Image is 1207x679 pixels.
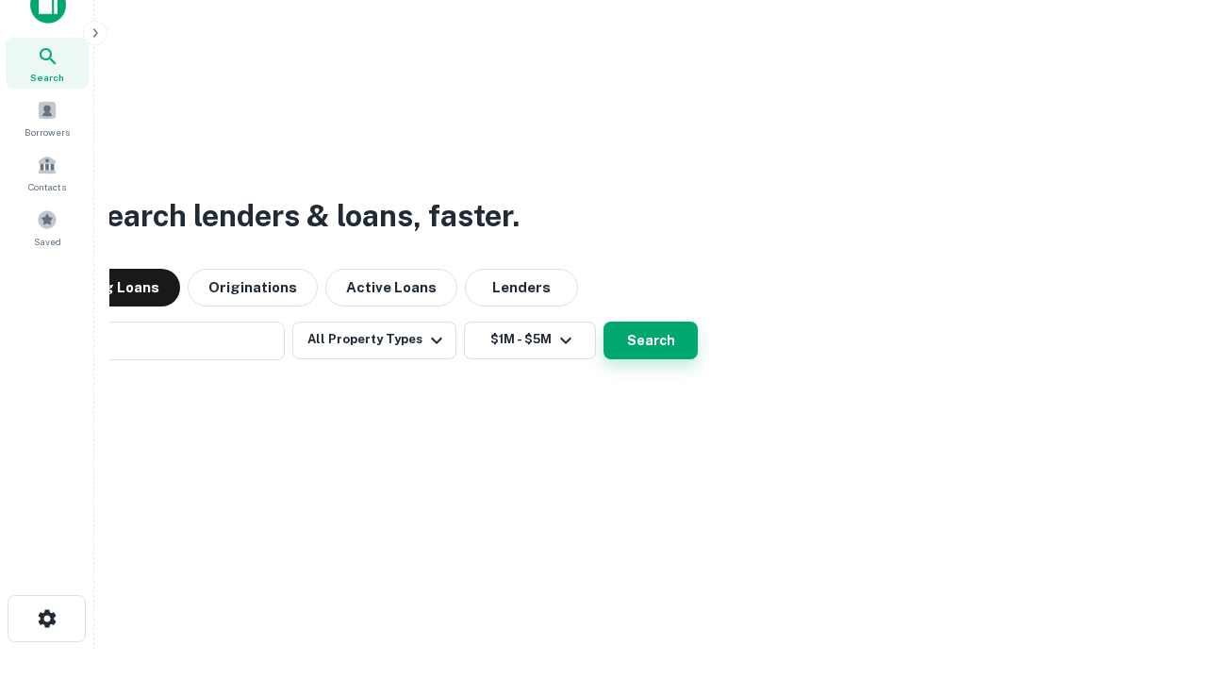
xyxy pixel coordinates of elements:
[464,322,596,359] button: $1M - $5M
[465,269,578,306] button: Lenders
[6,38,89,89] a: Search
[6,202,89,253] a: Saved
[603,322,698,359] button: Search
[28,179,66,194] span: Contacts
[6,92,89,143] a: Borrowers
[30,70,64,85] span: Search
[25,124,70,140] span: Borrowers
[292,322,456,359] button: All Property Types
[1113,528,1207,619] iframe: Chat Widget
[325,269,457,306] button: Active Loans
[188,269,318,306] button: Originations
[86,193,520,239] h3: Search lenders & loans, faster.
[34,234,61,249] span: Saved
[6,147,89,198] a: Contacts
